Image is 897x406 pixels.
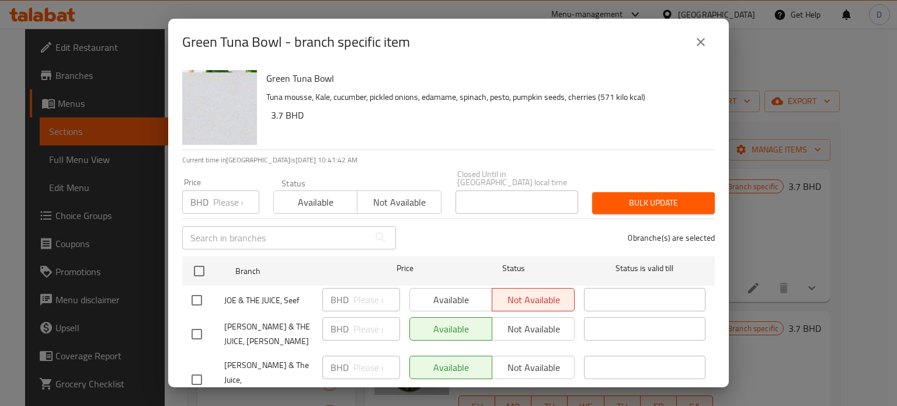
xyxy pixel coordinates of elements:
p: BHD [331,293,349,307]
span: Not available [362,194,436,211]
span: Branch [235,264,357,279]
button: Not available [357,190,441,214]
input: Please enter price [353,288,400,311]
button: Bulk update [592,192,715,214]
span: Bulk update [602,196,705,210]
p: Tuna mousse, Kale, cucumber, pickled onions, edamame, spinach, pesto, pumpkin seeds, cherries (57... [266,90,705,105]
span: Available [279,194,353,211]
p: Current time in [GEOGRAPHIC_DATA] is [DATE] 10:41:42 AM [182,155,715,165]
input: Please enter price [353,356,400,379]
button: close [687,28,715,56]
h6: Green Tuna Bowl [266,70,705,86]
p: BHD [331,360,349,374]
h6: 3.7 BHD [271,107,705,123]
h2: Green Tuna Bowl - branch specific item [182,33,410,51]
input: Please enter price [213,190,259,214]
p: BHD [331,322,349,336]
input: Search in branches [182,226,369,249]
img: Green Tuna Bowl [182,70,257,145]
span: [PERSON_NAME] & The Juice, [GEOGRAPHIC_DATA] [224,358,313,402]
span: Price [366,261,444,276]
p: 0 branche(s) are selected [628,232,715,244]
p: BHD [190,195,208,209]
button: Available [273,190,357,214]
input: Please enter price [353,317,400,341]
span: JOE & THE JUICE, Seef [224,293,313,308]
span: Status is valid till [584,261,705,276]
span: [PERSON_NAME] & THE JUICE, [PERSON_NAME] [224,320,313,349]
span: Status [453,261,575,276]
